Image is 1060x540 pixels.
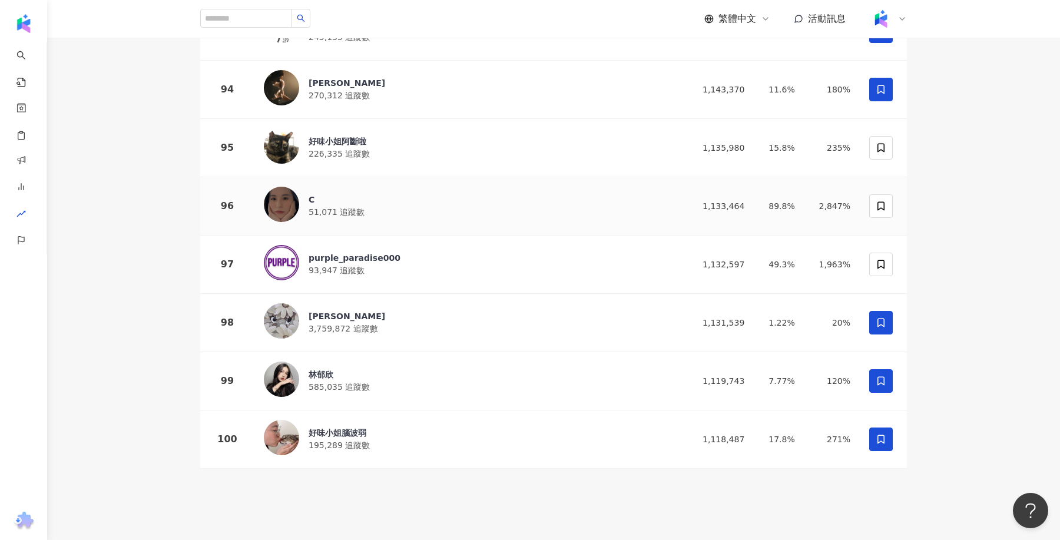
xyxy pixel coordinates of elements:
[763,433,794,446] div: 17.8%
[763,258,794,271] div: 49.3%
[297,14,305,22] span: search
[309,149,370,158] span: 226,335 追蹤數
[264,420,299,455] img: KOL Avatar
[309,207,365,217] span: 51,071 追蹤數
[814,83,850,96] div: 180%
[693,83,744,96] div: 1,143,370
[309,77,385,89] div: [PERSON_NAME]
[693,200,744,213] div: 1,133,464
[210,257,245,271] div: 97
[16,202,26,228] span: rise
[763,375,794,387] div: 7.77%
[693,141,744,154] div: 1,135,980
[264,420,674,459] a: KOL Avatar好味小姐腦波弱195,289 追蹤數
[763,141,794,154] div: 15.8%
[14,14,33,33] img: logo icon
[763,83,794,96] div: 11.6%
[309,135,370,147] div: 好味小姐阿斷啦
[309,369,370,380] div: 林郁欣
[210,432,245,446] div: 100
[264,70,299,105] img: KOL Avatar
[309,91,370,100] span: 270,312 追蹤數
[12,512,35,531] img: chrome extension
[264,362,674,400] a: KOL Avatar林郁欣585,035 追蹤數
[264,245,674,284] a: KOL Avatarpurple_paradise00093,947 追蹤數
[264,245,299,280] img: KOL Avatar
[693,316,744,329] div: 1,131,539
[264,128,299,164] img: KOL Avatar
[210,373,245,388] div: 99
[264,128,674,167] a: KOL Avatar好味小姐阿斷啦226,335 追蹤數
[309,194,365,206] div: C
[210,82,245,97] div: 94
[309,32,370,42] span: 245,135 追蹤數
[808,13,846,24] span: 活動訊息
[264,70,674,109] a: KOL Avatar[PERSON_NAME]270,312 追蹤數
[309,266,365,275] span: 93,947 追蹤數
[309,310,385,322] div: [PERSON_NAME]
[693,375,744,387] div: 1,119,743
[264,187,299,222] img: KOL Avatar
[693,433,744,446] div: 1,118,487
[814,258,850,271] div: 1,963%
[763,200,794,213] div: 89.8%
[309,427,370,439] div: 好味小姐腦波弱
[210,315,245,330] div: 98
[814,433,850,446] div: 271%
[264,303,674,342] a: KOL Avatar[PERSON_NAME]3,759,872 追蹤數
[309,382,370,392] span: 585,035 追蹤數
[309,252,400,264] div: purple_paradise000
[814,200,850,213] div: 2,847%
[814,316,850,329] div: 20%
[210,140,245,155] div: 95
[264,303,299,339] img: KOL Avatar
[1013,493,1048,528] iframe: Help Scout Beacon - Open
[814,141,850,154] div: 235%
[264,362,299,397] img: KOL Avatar
[870,8,892,30] img: Kolr%20app%20icon%20%281%29.png
[814,375,850,387] div: 120%
[693,258,744,271] div: 1,132,597
[264,187,674,226] a: KOL AvatarC51,071 追蹤數
[763,316,794,329] div: 1.22%
[718,12,756,25] span: 繁體中文
[210,198,245,213] div: 96
[309,440,370,450] span: 195,289 追蹤數
[16,42,40,88] a: search
[309,324,378,333] span: 3,759,872 追蹤數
